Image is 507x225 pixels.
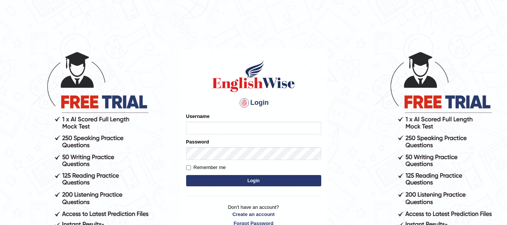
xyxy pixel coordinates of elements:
input: Remember me [186,165,191,170]
label: Password [186,138,209,145]
label: Remember me [186,164,226,171]
a: Create an account [186,211,321,218]
label: Username [186,113,210,120]
h4: Login [186,97,321,109]
img: Logo of English Wise sign in for intelligent practice with AI [211,59,296,93]
button: Login [186,175,321,186]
